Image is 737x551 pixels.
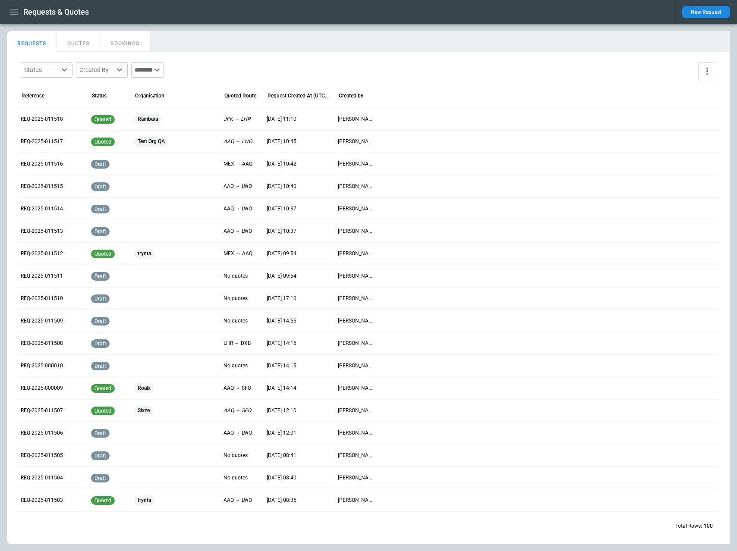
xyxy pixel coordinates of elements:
[224,160,260,168] p: MEX → AAQ
[338,295,374,302] p: Aliona Newkkk Luti
[675,523,702,530] p: Total Rows:
[682,6,730,18] button: New Request
[93,453,108,459] span: draft
[134,489,154,511] span: trynta
[93,273,108,279] span: draft
[224,474,260,482] p: No quotes
[224,228,260,235] p: AAQ → LWO
[93,116,113,122] span: quoted
[93,385,113,391] span: quoted
[267,340,331,347] p: 02 Oct 2025 14:16
[93,430,108,436] span: draft
[21,452,84,459] p: REQ-2025-011505
[267,317,331,325] p: 02 Oct 2025 14:55
[21,250,84,257] p: REQ-2025-011512
[338,116,374,123] p: Andy Burvill
[267,474,331,482] p: 02 Oct 2025 08:40
[267,272,331,280] p: 03 Oct 2025 09:54
[21,497,84,504] p: REQ-2025-011503
[93,408,113,414] span: quoted
[57,31,100,52] button: QUOTES
[267,116,331,123] p: 03 Oct 2025 11:10
[21,205,84,213] p: REQ-2025-011514
[338,250,374,257] p: Aliona Newkkk Luti
[267,138,331,145] p: 03 Oct 2025 10:45
[267,205,331,213] p: 03 Oct 2025 10:37
[267,385,331,392] p: 02 Oct 2025 14:14
[224,138,260,145] p: AAQ → LWO
[267,228,331,235] p: 03 Oct 2025 10:37
[338,452,374,459] p: Aliona Newkkk Luti
[93,251,113,257] span: quoted
[93,363,108,369] span: draft
[93,139,113,145] span: quoted
[338,317,374,325] p: aliona aerios+2
[21,272,84,280] p: REQ-2025-011511
[22,93,44,99] div: Reference
[267,497,331,504] p: 02 Oct 2025 08:35
[267,429,331,437] p: 02 Oct 2025 12:01
[93,498,113,504] span: quoted
[21,138,84,145] p: REQ-2025-011517
[224,452,260,459] p: No quotes
[338,160,374,168] p: Aliona Newkkk Luti
[338,228,374,235] p: Aliona Newkkk Luti
[338,340,374,347] p: Aliona Newkkk Luti
[704,523,713,530] p: 100
[134,131,168,153] span: Test Org QA
[93,229,108,235] span: draft
[21,407,84,414] p: REQ-2025-011507
[338,183,374,190] p: Aliona Newkkk Luti
[267,183,331,190] p: 03 Oct 2025 10:40
[338,385,374,392] p: Aliona Newkkk Luti
[698,62,716,80] button: more
[224,93,256,99] div: Quoted Route
[267,452,331,459] p: 02 Oct 2025 08:41
[93,475,108,481] span: draft
[93,161,108,167] span: draft
[134,108,161,130] span: Rambara
[338,429,374,437] p: Aliona Newkkk Luti
[224,429,260,437] p: AAQ → LWO
[267,295,331,302] p: 02 Oct 2025 17:10
[100,31,150,52] button: BOOKINGS
[268,93,330,99] div: Request Created At (UTC+1:00)
[338,205,374,213] p: Aliona Newkkk Luti
[93,296,108,302] span: draft
[93,318,108,324] span: draft
[134,243,154,265] span: trynta
[7,31,57,52] button: REQUESTS
[224,116,260,123] p: JFK → LHR
[338,138,374,145] p: Aliona Newkkk Luti
[338,272,374,280] p: Aliona Newkkk Luti
[21,385,84,392] p: REQ-2025-000009
[338,497,374,504] p: aliona aerios+2
[21,340,84,347] p: REQ-2025-011508
[93,341,108,347] span: draft
[21,429,84,437] p: REQ-2025-011506
[267,160,331,168] p: 03 Oct 2025 10:42
[338,362,374,369] p: Aliona Newkkk Luti
[21,295,84,302] p: REQ-2025-011510
[21,474,84,482] p: REQ-2025-011504
[224,205,260,213] p: AAQ → LWO
[21,183,84,190] p: REQ-2025-011515
[134,400,153,422] span: Sixze
[224,362,260,369] p: No quotes
[267,250,331,257] p: 03 Oct 2025 09:54
[267,407,331,414] p: 02 Oct 2025 12:10
[23,7,89,17] h1: Requests & Quotes
[134,377,154,399] span: Roalx
[21,362,84,369] p: REQ-2025-000010
[21,317,84,325] p: REQ-2025-011509
[93,184,108,190] span: draft
[339,93,363,99] div: Created by
[21,228,84,235] p: REQ-2025-011513
[224,497,260,504] p: AAQ → LWO
[224,183,260,190] p: AAQ → LWO
[21,116,84,123] p: REQ-2025-011518
[338,407,374,414] p: Aliona Newkkk Luti
[224,385,260,392] p: AAQ → SFO
[224,272,260,280] p: No quotes
[224,295,260,302] p: No quotes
